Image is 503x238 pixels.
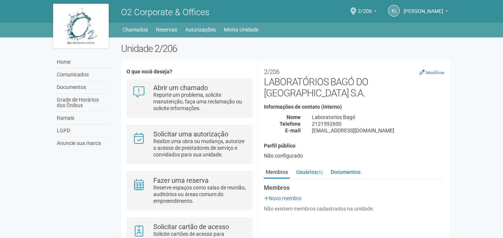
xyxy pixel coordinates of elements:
[55,137,110,149] a: Anuncie sua marca
[358,9,377,15] a: 2/206
[264,104,444,110] h4: Informações de contato (interno)
[153,84,208,92] strong: Abrir um chamado
[388,5,400,17] a: KL
[153,138,246,158] p: Realize uma obra ou mudança, autorize o acesso de prestadores de serviço e convidados para sua un...
[133,177,246,204] a: Fazer uma reserva Reserve espaços como salas de reunião, auditórios ou áreas comum do empreendime...
[55,94,110,112] a: Grade de Horários dos Ônibus
[280,121,301,127] strong: Telefone
[133,85,246,112] a: Abrir um chamado Reporte um problema, solicite manutenção, faça uma reclamação ou solicite inform...
[358,1,372,14] span: 2/206
[156,24,177,35] a: Reservas
[264,166,290,179] a: Membros
[329,166,362,178] a: Documentos
[224,24,258,35] a: Minha Unidade
[123,24,148,35] a: Chamados
[264,68,280,76] small: 2/206
[153,130,228,138] strong: Solicitar uma autorização
[153,176,209,184] strong: Fazer uma reserva
[127,69,252,75] h4: O que você deseja?
[419,69,444,75] a: Modificar
[287,114,301,120] strong: Nome
[426,70,444,75] small: Modificar
[264,143,444,149] h4: Perfil público
[53,4,109,48] img: logo.jpg
[133,131,246,158] a: Solicitar uma autorização Realize uma obra ou mudança, autorize o acesso de prestadores de serviç...
[264,152,444,159] div: Não configurado
[185,24,216,35] a: Autorizações
[55,112,110,125] a: Ramais
[404,9,448,15] a: [PERSON_NAME]
[294,166,324,178] a: Usuários(1)
[264,195,301,201] a: Novo membro
[306,120,450,127] div: 2121592600
[264,185,444,191] strong: Membros
[121,43,450,54] h2: Unidade 2/206
[55,69,110,81] a: Comunicados
[153,92,246,112] p: Reporte um problema, solicite manutenção, faça uma reclamação ou solicite informações.
[306,114,450,120] div: Laboratorios Bagó
[264,65,444,99] h2: LABORATÓRIOS BAGÓ DO [GEOGRAPHIC_DATA] S.A.
[55,125,110,137] a: LGPD
[153,223,229,231] strong: Solicitar cartão de acesso
[55,56,110,69] a: Home
[404,1,443,14] span: Kauany Lopes
[317,170,323,175] small: (1)
[121,7,209,17] span: O2 Corporate & Offices
[153,184,246,204] p: Reserve espaços como salas de reunião, auditórios ou áreas comum do empreendimento.
[264,205,444,212] div: Não existem membros cadastrados na unidade.
[306,127,450,134] div: [EMAIL_ADDRESS][DOMAIN_NAME]
[285,128,301,133] strong: E-mail
[55,81,110,94] a: Documentos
